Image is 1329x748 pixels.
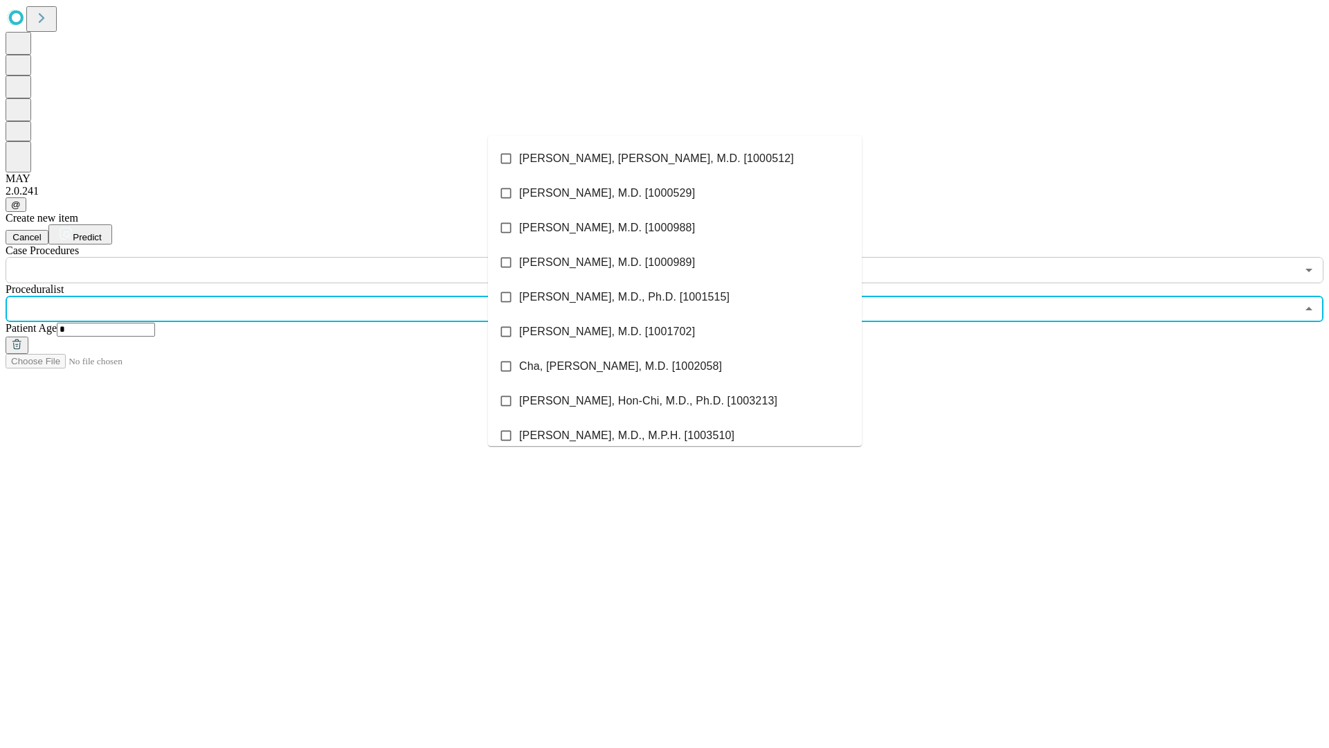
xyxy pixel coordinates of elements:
[6,185,1323,197] div: 2.0.241
[73,232,101,242] span: Predict
[519,254,695,271] span: [PERSON_NAME], M.D. [1000989]
[6,172,1323,185] div: MAY
[12,232,42,242] span: Cancel
[519,358,722,375] span: Cha, [PERSON_NAME], M.D. [1002058]
[519,289,730,305] span: [PERSON_NAME], M.D., Ph.D. [1001515]
[519,427,734,444] span: [PERSON_NAME], M.D., M.P.H. [1003510]
[6,283,64,295] span: Proceduralist
[519,150,794,167] span: [PERSON_NAME], [PERSON_NAME], M.D. [1000512]
[6,244,79,256] span: Scheduled Procedure
[48,224,112,244] button: Predict
[6,230,48,244] button: Cancel
[6,197,26,212] button: @
[6,322,57,334] span: Patient Age
[519,393,777,409] span: [PERSON_NAME], Hon-Chi, M.D., Ph.D. [1003213]
[519,323,695,340] span: [PERSON_NAME], M.D. [1001702]
[1299,260,1319,280] button: Open
[519,185,695,202] span: [PERSON_NAME], M.D. [1000529]
[1299,299,1319,319] button: Close
[11,199,21,210] span: @
[6,212,78,224] span: Create new item
[519,220,695,236] span: [PERSON_NAME], M.D. [1000988]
